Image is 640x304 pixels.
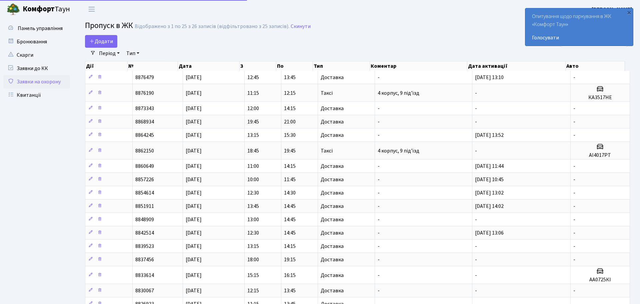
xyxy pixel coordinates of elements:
[573,277,627,283] h5: АА0725КІ
[321,164,344,169] span: Доставка
[321,148,333,154] span: Таксі
[186,256,202,263] span: [DATE]
[135,243,154,250] span: 8839523
[370,61,467,71] th: Коментар
[378,256,380,263] span: -
[573,203,575,210] span: -
[475,163,504,170] span: [DATE] 11:44
[475,118,477,125] span: -
[284,105,296,112] span: 14:15
[3,22,70,35] a: Панель управління
[284,287,296,294] span: 13:45
[573,229,575,237] span: -
[313,61,370,71] th: Тип
[135,216,154,223] span: 8848909
[475,189,504,197] span: [DATE] 13:02
[467,61,566,71] th: Дата активації
[135,272,154,279] span: 8833614
[475,229,504,237] span: [DATE] 13:06
[573,243,575,250] span: -
[573,216,575,223] span: -
[135,176,154,183] span: 8857226
[378,89,419,97] span: 4 корпус, 9 під'їзд
[284,89,296,97] span: 12:15
[378,74,380,81] span: -
[475,74,504,81] span: [DATE] 13:10
[573,189,575,197] span: -
[135,256,154,263] span: 8837456
[284,229,296,237] span: 14:45
[321,204,344,209] span: Доставка
[475,243,477,250] span: -
[321,257,344,262] span: Доставка
[128,61,178,71] th: №
[83,4,100,15] button: Переключити навігацію
[124,48,142,59] a: Тип
[186,272,202,279] span: [DATE]
[284,74,296,81] span: 13:45
[247,256,259,263] span: 18:00
[85,20,133,31] span: Пропуск в ЖК
[3,88,70,102] a: Квитанції
[321,132,344,138] span: Доставка
[284,272,296,279] span: 16:15
[321,177,344,182] span: Доставка
[475,203,504,210] span: [DATE] 14:02
[573,131,575,139] span: -
[3,35,70,48] a: Бронювання
[284,216,296,223] span: 14:45
[186,216,202,223] span: [DATE]
[378,203,380,210] span: -
[321,244,344,249] span: Доставка
[135,163,154,170] span: 8860649
[3,75,70,88] a: Заявки на охорону
[186,118,202,125] span: [DATE]
[85,35,117,48] a: Додати
[475,287,477,294] span: -
[284,176,296,183] span: 11:45
[291,23,311,30] a: Скинути
[573,74,575,81] span: -
[378,189,380,197] span: -
[186,147,202,155] span: [DATE]
[186,131,202,139] span: [DATE]
[186,243,202,250] span: [DATE]
[240,61,276,71] th: З
[23,4,55,14] b: Комфорт
[23,4,70,15] span: Таун
[85,61,128,71] th: Дії
[247,272,259,279] span: 15:15
[573,118,575,125] span: -
[321,75,344,80] span: Доставка
[18,25,63,32] span: Панель управління
[378,229,380,237] span: -
[284,118,296,125] span: 21:00
[475,105,477,112] span: -
[475,131,504,139] span: [DATE] 13:52
[378,287,380,294] span: -
[247,243,259,250] span: 13:15
[284,243,296,250] span: 14:15
[573,163,575,170] span: -
[186,105,202,112] span: [DATE]
[135,89,154,97] span: 8876190
[626,9,632,16] div: ×
[247,89,259,97] span: 11:15
[247,189,259,197] span: 12:30
[378,131,380,139] span: -
[378,216,380,223] span: -
[247,147,259,155] span: 18:45
[321,106,344,111] span: Доставка
[592,5,632,13] a: [PERSON_NAME]
[378,243,380,250] span: -
[135,74,154,81] span: 8876479
[247,176,259,183] span: 10:00
[276,61,313,71] th: По
[378,105,380,112] span: -
[186,74,202,81] span: [DATE]
[247,131,259,139] span: 13:15
[378,147,419,155] span: 4 корпус, 9 під'їзд
[378,272,380,279] span: -
[284,256,296,263] span: 19:15
[284,131,296,139] span: 15:30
